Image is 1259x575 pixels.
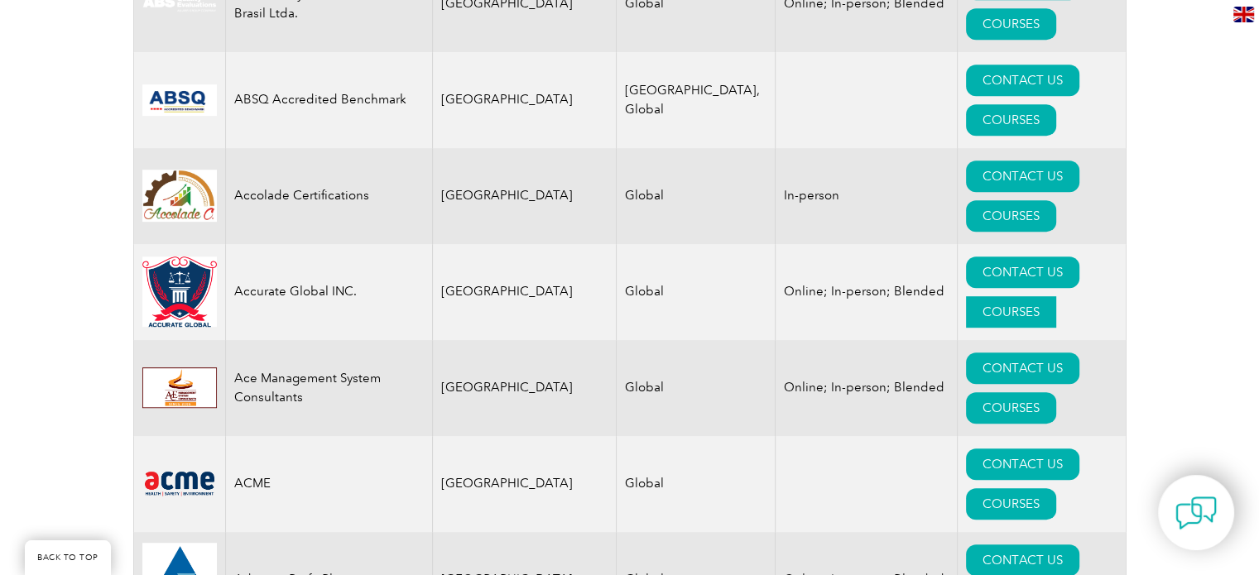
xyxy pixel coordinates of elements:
[776,244,958,340] td: Online; In-person; Blended
[776,340,958,436] td: Online; In-person; Blended
[432,340,617,436] td: [GEOGRAPHIC_DATA]
[142,367,217,408] img: 306afd3c-0a77-ee11-8179-000d3ae1ac14-logo.jpg
[432,436,617,532] td: [GEOGRAPHIC_DATA]
[225,148,432,244] td: Accolade Certifications
[432,244,617,340] td: [GEOGRAPHIC_DATA]
[225,52,432,148] td: ABSQ Accredited Benchmark
[966,8,1056,40] a: COURSES
[966,65,1079,96] a: CONTACT US
[617,148,776,244] td: Global
[966,104,1056,136] a: COURSES
[432,52,617,148] td: [GEOGRAPHIC_DATA]
[617,340,776,436] td: Global
[966,488,1056,520] a: COURSES
[966,392,1056,424] a: COURSES
[966,256,1079,288] a: CONTACT US
[966,448,1079,480] a: CONTACT US
[1233,7,1254,22] img: en
[225,340,432,436] td: Ace Management System Consultants
[142,256,217,328] img: a034a1f6-3919-f011-998a-0022489685a1-logo.png
[966,161,1079,192] a: CONTACT US
[617,244,776,340] td: Global
[142,468,217,499] img: 0f03f964-e57c-ec11-8d20-002248158ec2-logo.png
[25,540,111,575] a: BACK TO TOP
[966,352,1079,384] a: CONTACT US
[142,84,217,116] img: cc24547b-a6e0-e911-a812-000d3a795b83-logo.png
[776,148,958,244] td: In-person
[225,436,432,532] td: ACME
[966,296,1056,328] a: COURSES
[432,148,617,244] td: [GEOGRAPHIC_DATA]
[1175,492,1217,534] img: contact-chat.png
[225,244,432,340] td: Accurate Global INC.
[966,200,1056,232] a: COURSES
[617,52,776,148] td: [GEOGRAPHIC_DATA], Global
[617,436,776,532] td: Global
[142,170,217,222] img: 1a94dd1a-69dd-eb11-bacb-002248159486-logo.jpg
